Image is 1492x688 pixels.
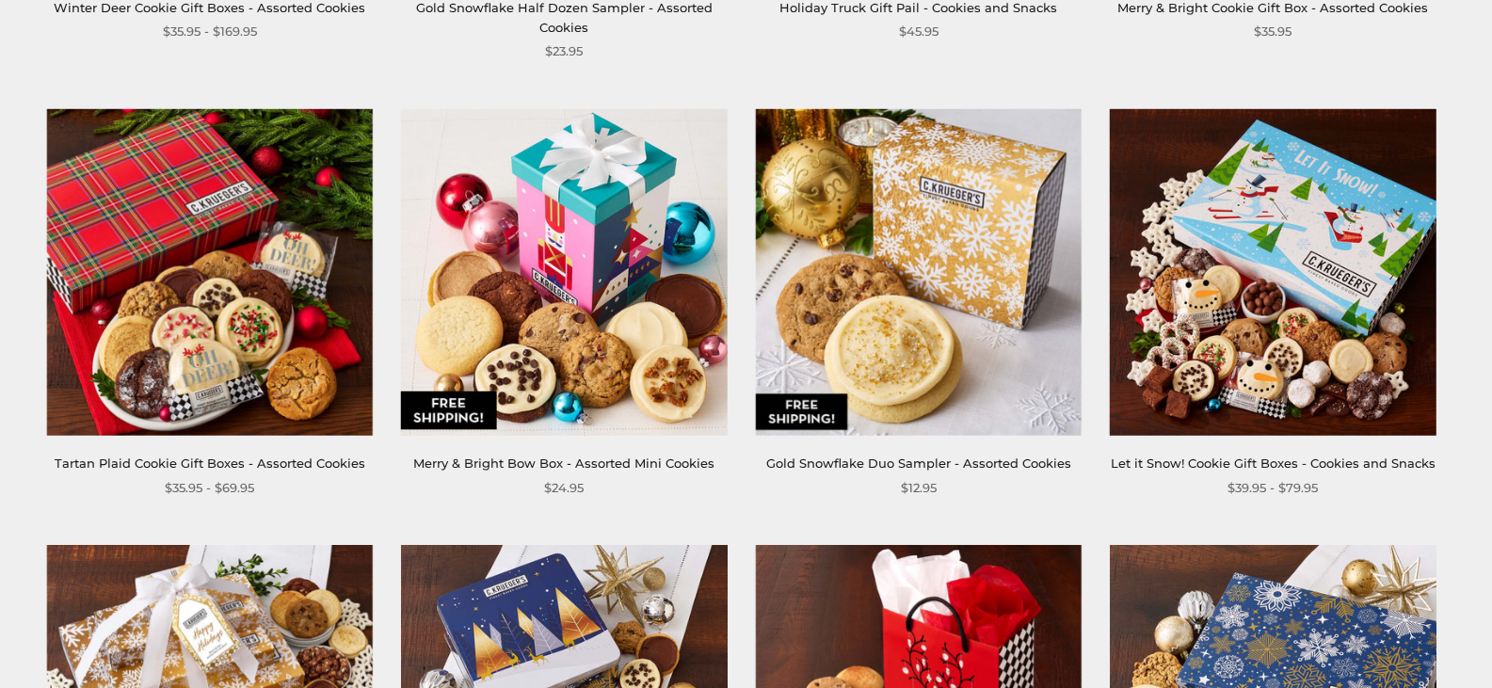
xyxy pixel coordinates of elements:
span: $12.95 [901,478,937,498]
a: Let it Snow! Cookie Gift Boxes - Cookies and Snacks [1111,456,1436,471]
span: $39.95 - $79.95 [1227,478,1318,498]
span: $35.95 - $69.95 [165,478,254,498]
img: Gold Snowflake Duo Sampler - Assorted Cookies [756,109,1082,435]
img: Tartan Plaid Cookie Gift Boxes - Assorted Cookies [47,109,373,435]
img: Let it Snow! Cookie Gift Boxes - Cookies and Snacks [1110,109,1436,435]
span: $45.95 [899,22,939,41]
a: Merry & Bright Bow Box - Assorted Mini Cookies [413,456,714,471]
span: $35.95 - $169.95 [163,22,257,41]
img: Merry & Bright Bow Box - Assorted Mini Cookies [401,109,727,435]
span: $35.95 [1254,22,1291,41]
span: $23.95 [545,41,583,61]
a: Gold Snowflake Duo Sampler - Assorted Cookies [766,456,1071,471]
span: $24.95 [544,478,584,498]
a: Tartan Plaid Cookie Gift Boxes - Assorted Cookies [55,456,365,471]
